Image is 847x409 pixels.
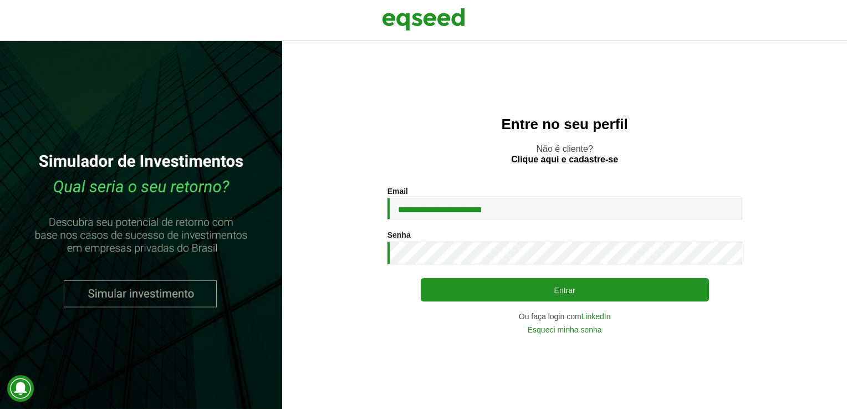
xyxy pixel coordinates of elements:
[387,187,408,195] label: Email
[387,313,742,320] div: Ou faça login com
[421,278,709,301] button: Entrar
[382,6,465,33] img: EqSeed Logo
[304,116,825,132] h2: Entre no seu perfil
[387,231,411,239] label: Senha
[581,313,611,320] a: LinkedIn
[511,155,618,164] a: Clique aqui e cadastre-se
[528,326,602,334] a: Esqueci minha senha
[304,144,825,165] p: Não é cliente?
